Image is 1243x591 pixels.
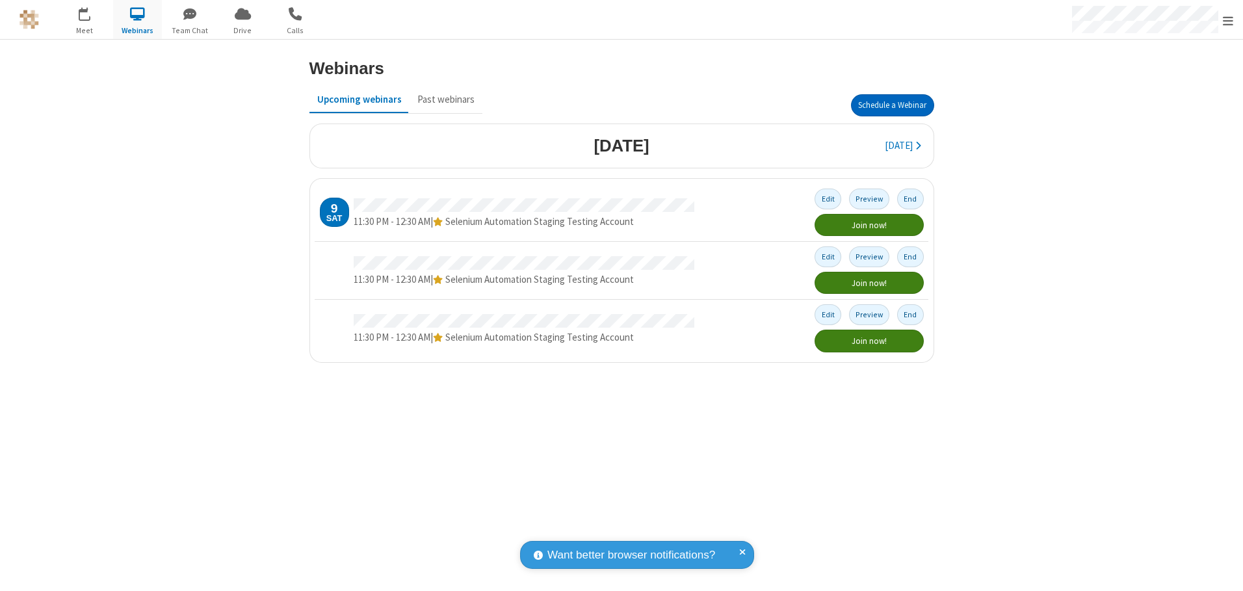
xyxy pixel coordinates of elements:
[547,547,715,564] span: Want better browser notifications?
[354,331,430,343] span: 11:30 PM - 12:30 AM
[851,94,934,116] button: Schedule a Webinar
[309,87,410,112] button: Upcoming webinars
[849,189,890,209] button: Preview
[445,215,634,228] span: Selenium Automation Staging Testing Account
[166,25,215,36] span: Team Chat
[354,272,694,287] div: |
[271,25,320,36] span: Calls
[594,137,649,155] h3: [DATE]
[331,202,338,215] div: 9
[320,198,349,227] div: Saturday, August 9, 2025 11:30 PM
[897,189,924,209] button: End
[410,87,482,112] button: Past webinars
[815,272,923,294] button: Join now!
[326,215,343,223] div: Sat
[218,25,267,36] span: Drive
[815,214,923,236] button: Join now!
[445,273,634,285] span: Selenium Automation Staging Testing Account
[354,273,430,285] span: 11:30 PM - 12:30 AM
[88,7,96,17] div: 4
[354,330,694,345] div: |
[885,139,913,151] span: [DATE]
[815,246,841,267] button: Edit
[445,331,634,343] span: Selenium Automation Staging Testing Account
[897,304,924,324] button: End
[60,25,109,36] span: Meet
[354,215,430,228] span: 11:30 PM - 12:30 AM
[354,215,694,230] div: |
[849,246,890,267] button: Preview
[849,304,890,324] button: Preview
[20,10,39,29] img: QA Selenium DO NOT DELETE OR CHANGE
[113,25,162,36] span: Webinars
[897,246,924,267] button: End
[815,330,923,352] button: Join now!
[815,189,841,209] button: Edit
[815,304,841,324] button: Edit
[877,134,928,159] button: [DATE]
[309,59,384,77] h3: Webinars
